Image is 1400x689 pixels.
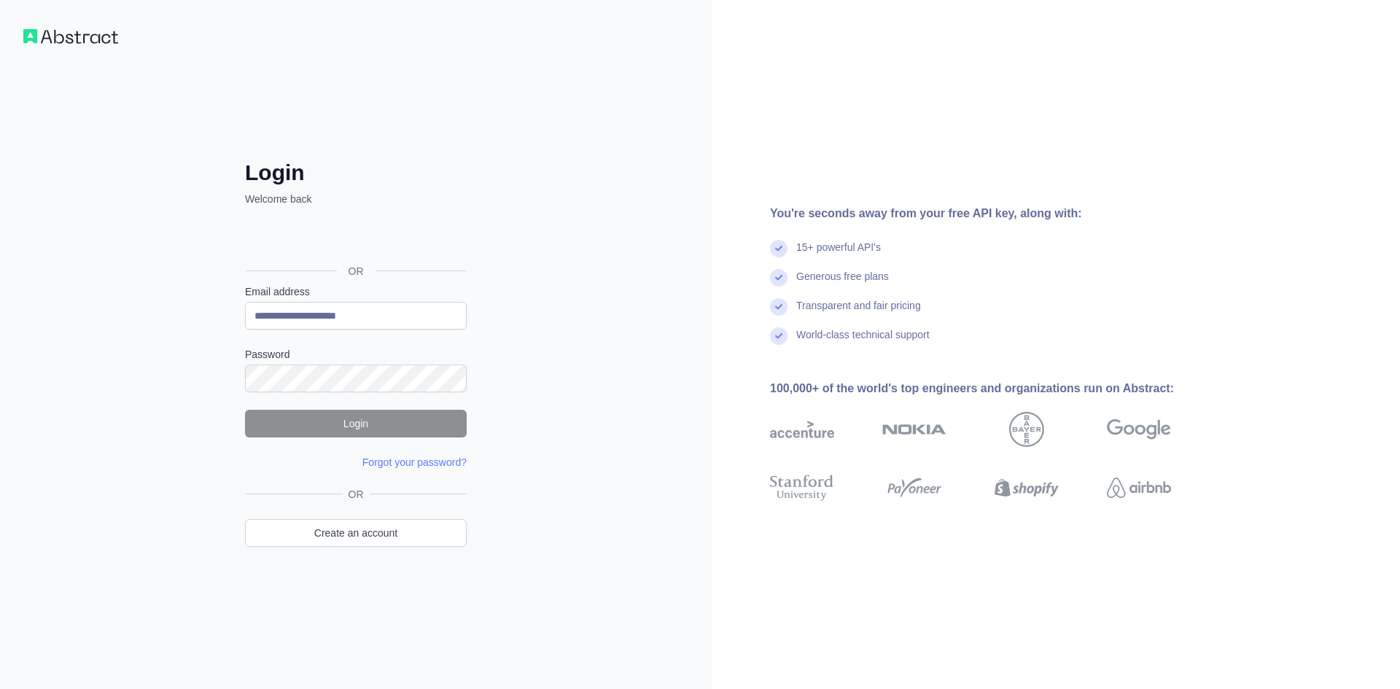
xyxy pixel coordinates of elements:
[1009,412,1044,447] img: bayer
[337,264,376,279] span: OR
[245,519,467,547] a: Create an account
[245,192,467,206] p: Welcome back
[23,29,118,44] img: Workflow
[770,205,1218,222] div: You're seconds away from your free API key, along with:
[770,298,787,316] img: check mark
[245,284,467,299] label: Email address
[770,472,834,504] img: stanford university
[995,472,1059,504] img: shopify
[796,298,921,327] div: Transparent and fair pricing
[770,269,787,287] img: check mark
[245,347,467,362] label: Password
[245,410,467,437] button: Login
[770,412,834,447] img: accenture
[1107,412,1171,447] img: google
[245,160,467,186] h2: Login
[343,487,370,502] span: OR
[770,327,787,345] img: check mark
[770,380,1218,397] div: 100,000+ of the world's top engineers and organizations run on Abstract:
[770,240,787,257] img: check mark
[362,456,467,468] a: Forgot your password?
[796,327,930,357] div: World-class technical support
[1107,472,1171,504] img: airbnb
[882,412,946,447] img: nokia
[796,240,881,269] div: 15+ powerful API's
[238,222,471,254] iframe: Botão "Fazer login com o Google"
[882,472,946,504] img: payoneer
[796,269,889,298] div: Generous free plans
